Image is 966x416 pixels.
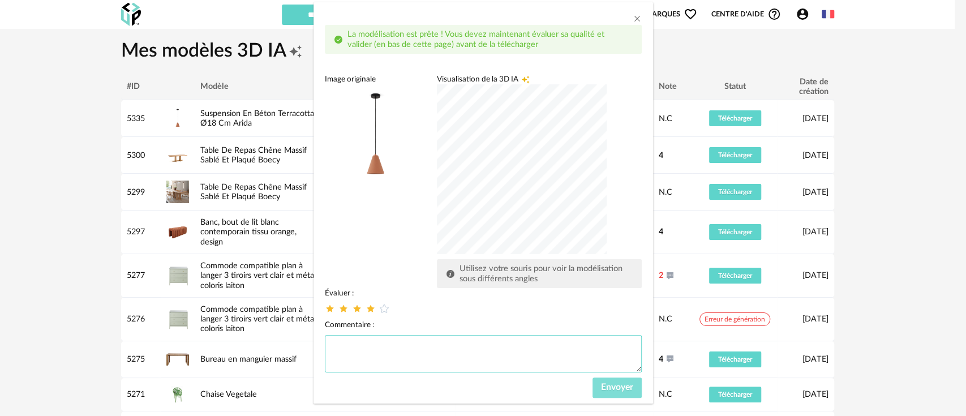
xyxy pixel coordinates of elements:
span: Utilisez votre souris pour voir la modélisation sous différents angles [460,264,622,283]
span: Envoyer [601,383,633,392]
img: neutral background [325,84,427,187]
div: dialog [314,2,653,404]
div: Évaluer : [325,288,642,298]
span: Visualisation de la 3D IA [437,74,518,84]
span: La modélisation est prête ! Vous devez maintenant évaluer sa qualité et valider (en bas de cette ... [347,30,604,49]
button: Close [633,14,642,25]
button: Envoyer [593,378,642,398]
span: Creation icon [521,74,530,84]
div: Image originale [325,74,427,84]
div: Commentaire : [325,320,642,330]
